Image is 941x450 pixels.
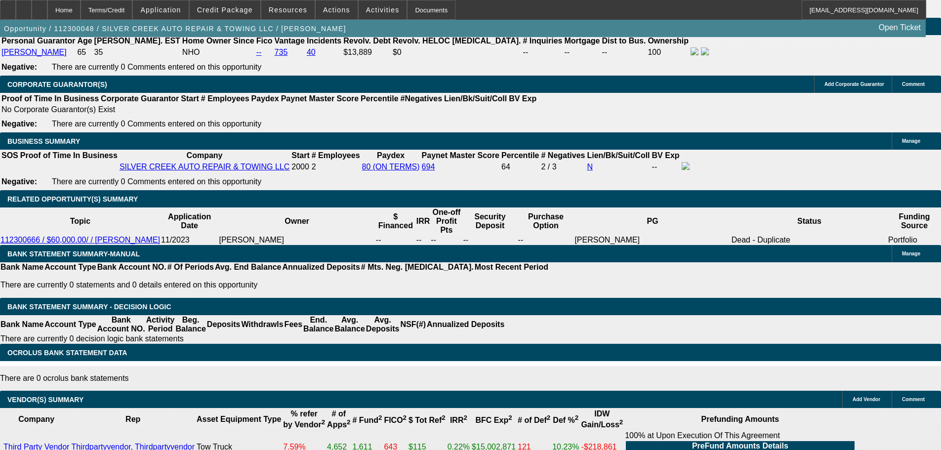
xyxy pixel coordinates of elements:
[218,207,375,235] th: Owner
[652,151,680,160] b: BV Exp
[518,235,574,245] td: --
[182,37,254,45] b: Home Owner Since
[251,94,279,103] b: Paydex
[1,63,37,71] b: Negative:
[52,120,261,128] span: There are currently 0 Comments entered on this opportunity
[167,262,214,272] th: # Of Periods
[181,94,199,103] b: Start
[52,177,261,186] span: There are currently 0 Comments entered on this opportunity
[125,415,140,423] b: Rep
[442,414,445,421] sup: 2
[334,315,365,334] th: Avg. Balance
[902,138,920,144] span: Manage
[853,397,880,402] span: Add Vendor
[581,409,623,429] b: IDW Gain/Loss
[1,48,67,56] a: [PERSON_NAME]
[824,82,884,87] span: Add Corporate Guarantor
[553,416,578,424] b: Def %
[291,151,309,160] b: Start
[197,415,281,423] b: Asset Equipment Type
[307,37,341,45] b: Incidents
[392,47,522,58] td: $0
[648,37,689,45] b: Ownership
[1,151,19,161] th: SOS
[541,163,585,171] div: 2 / 3
[400,315,426,334] th: NSF(#)
[462,207,517,235] th: Security Deposit
[501,163,539,171] div: 64
[94,37,180,45] b: [PERSON_NAME]. EST
[692,442,788,450] b: PreFund Amounts Details
[0,281,548,289] p: There are currently 0 statements and 0 details entered on this opportunity
[574,207,731,235] th: PG
[97,262,167,272] th: Bank Account NO.
[444,94,507,103] b: Lien/Bk/Suit/Coll
[522,47,563,58] td: --
[214,262,282,272] th: Avg. End Balance
[175,315,206,334] th: Beg. Balance
[7,303,171,311] span: Bank Statement Summary - Decision Logic
[283,409,325,429] b: % refer by Vendor
[343,47,391,58] td: $13,889
[197,6,253,14] span: Credit Package
[362,163,420,171] a: 80 (ON TERMS)
[476,416,512,424] b: BFC Exp
[701,415,779,423] b: Prefunding Amounts
[619,418,623,426] sup: 2
[347,418,350,426] sup: 2
[409,416,446,424] b: $ Tot Ref
[7,396,83,404] span: VENDOR(S) SUMMARY
[303,315,334,334] th: End. Balance
[1,37,75,45] b: Personal Guarantor
[256,48,262,56] a: --
[422,151,499,160] b: Paynet Master Score
[284,315,303,334] th: Fees
[312,151,360,160] b: # Employees
[146,315,175,334] th: Activity Period
[312,163,316,171] span: 2
[375,235,416,245] td: --
[647,47,689,58] td: 100
[120,163,289,171] a: SILVER CREEK AUTO REPAIR & TOWING LLC
[587,151,650,160] b: Lien/Bk/Suit/Coll
[564,47,601,58] td: --
[256,37,273,45] b: Fico
[1,94,99,104] th: Proof of Time In Business
[97,315,146,334] th: Bank Account NO.
[7,349,127,357] span: OCROLUS BANK STATEMENT DATA
[888,207,941,235] th: Funding Source
[44,315,97,334] th: Account Type
[101,94,179,103] b: Corporate Guarantor
[52,63,261,71] span: There are currently 0 Comments entered on this opportunity
[366,6,400,14] span: Activities
[261,0,315,19] button: Resources
[322,418,325,426] sup: 2
[269,6,307,14] span: Resources
[384,416,407,424] b: FICO
[161,207,219,235] th: Application Date
[416,235,431,245] td: --
[7,250,140,258] span: BANK STATEMENT SUMMARY-MANUAL
[731,235,888,245] td: Dead - Duplicate
[377,151,405,160] b: Paydex
[343,37,391,45] b: Revolv. Debt
[401,94,443,103] b: #Negatives
[133,0,188,19] button: Application
[691,47,698,55] img: facebook-icon.png
[7,195,138,203] span: RELATED OPPORTUNITY(S) SUMMARY
[353,416,382,424] b: # Fund
[875,19,925,36] a: Open Ticket
[474,262,549,272] th: Most Recent Period
[359,0,407,19] button: Activities
[275,37,305,45] b: Vantage
[1,105,541,115] td: No Corporate Guarantor(s) Exist
[0,236,160,244] a: 112300666 / $60,000.00/ / [PERSON_NAME]
[187,151,223,160] b: Company
[218,235,375,245] td: [PERSON_NAME]
[403,414,407,421] sup: 2
[574,235,731,245] td: [PERSON_NAME]
[565,37,600,45] b: Mortgage
[731,207,888,235] th: Status
[77,47,92,58] td: 65
[161,235,219,245] td: 11/2023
